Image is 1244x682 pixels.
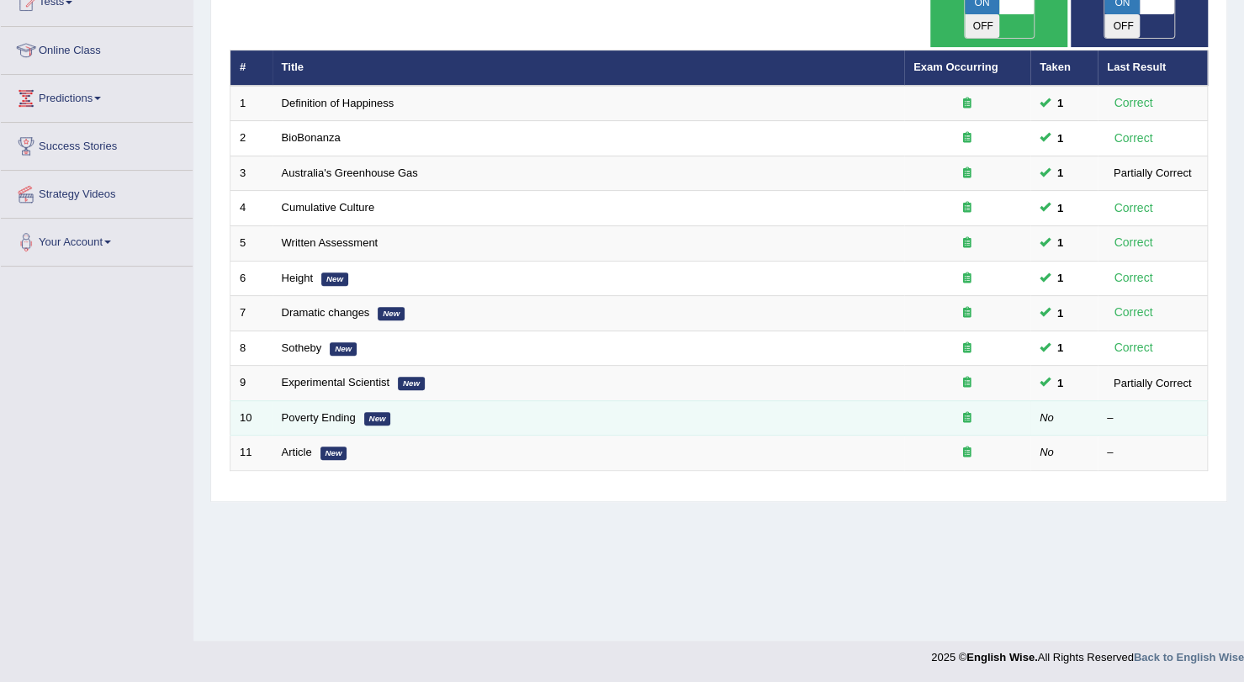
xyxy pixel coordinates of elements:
[966,651,1037,663] strong: English Wise.
[282,376,390,389] a: Experimental Scientist
[913,305,1021,321] div: Exam occurring question
[398,377,425,390] em: New
[913,61,998,73] a: Exam Occurring
[282,272,314,284] a: Height
[282,446,312,458] a: Article
[378,307,405,320] em: New
[364,412,391,426] em: New
[1107,374,1198,392] div: Partially Correct
[282,131,341,144] a: BioBonanza
[913,200,1021,216] div: Exam occurring question
[230,50,273,86] th: #
[1051,234,1070,251] span: You can still take this question
[273,50,904,86] th: Title
[282,341,322,354] a: Sotheby
[282,236,378,249] a: Written Assessment
[1107,445,1198,461] div: –
[1051,164,1070,182] span: You can still take this question
[230,191,273,226] td: 4
[230,86,273,121] td: 1
[1107,303,1160,322] div: Correct
[230,366,273,401] td: 9
[1107,410,1198,426] div: –
[1107,233,1160,252] div: Correct
[230,330,273,366] td: 8
[230,226,273,262] td: 5
[1107,268,1160,288] div: Correct
[1,27,193,69] a: Online Class
[282,97,394,109] a: Definition of Happiness
[1098,50,1208,86] th: Last Result
[282,306,370,319] a: Dramatic changes
[230,436,273,471] td: 11
[1,123,193,165] a: Success Stories
[320,447,347,460] em: New
[913,130,1021,146] div: Exam occurring question
[1134,651,1244,663] a: Back to English Wise
[1030,50,1098,86] th: Taken
[1051,339,1070,357] span: You can still take this question
[1107,129,1160,148] div: Correct
[1107,164,1198,182] div: Partially Correct
[282,411,356,424] a: Poverty Ending
[1,171,193,213] a: Strategy Videos
[230,156,273,191] td: 3
[1107,93,1160,113] div: Correct
[913,410,1021,426] div: Exam occurring question
[931,641,1244,665] div: 2025 © All Rights Reserved
[321,272,348,286] em: New
[230,121,273,156] td: 2
[965,14,1000,38] span: OFF
[282,167,418,179] a: Australia's Greenhouse Gas
[1051,374,1070,392] span: You can still take this question
[230,296,273,331] td: 7
[1040,446,1054,458] em: No
[913,341,1021,357] div: Exam occurring question
[913,271,1021,287] div: Exam occurring question
[330,342,357,356] em: New
[913,445,1021,461] div: Exam occurring question
[913,166,1021,182] div: Exam occurring question
[1040,411,1054,424] em: No
[1051,94,1070,112] span: You can still take this question
[913,235,1021,251] div: Exam occurring question
[1104,14,1140,38] span: OFF
[913,96,1021,112] div: Exam occurring question
[913,375,1021,391] div: Exam occurring question
[230,400,273,436] td: 10
[1,219,193,261] a: Your Account
[230,261,273,296] td: 6
[1051,199,1070,217] span: You can still take this question
[1,75,193,117] a: Predictions
[1107,198,1160,218] div: Correct
[282,201,375,214] a: Cumulative Culture
[1051,304,1070,322] span: You can still take this question
[1051,130,1070,147] span: You can still take this question
[1051,269,1070,287] span: You can still take this question
[1107,338,1160,357] div: Correct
